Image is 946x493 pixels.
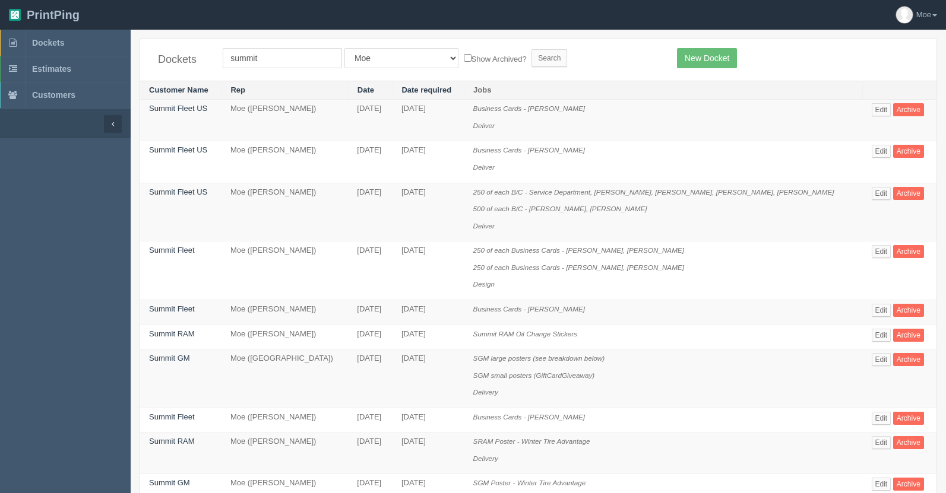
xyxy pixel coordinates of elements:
th: Jobs [464,81,863,100]
td: Moe ([PERSON_NAME]) [222,100,348,141]
h4: Dockets [158,54,205,66]
td: Moe ([PERSON_NAME]) [222,183,348,241]
a: Archive [893,478,924,491]
i: Summit RAM Oil Change Stickers [473,330,577,338]
td: Moe ([PERSON_NAME]) [222,408,348,432]
td: [DATE] [348,408,393,432]
i: 500 of each B/C - [PERSON_NAME], [PERSON_NAME] [473,205,647,212]
td: [DATE] [348,183,393,241]
td: [DATE] [393,183,464,241]
a: Edit [872,145,891,158]
span: Customers [32,90,75,100]
a: Archive [893,353,924,366]
td: [DATE] [393,349,464,408]
td: [DATE] [348,432,393,474]
a: Summit Fleet US [149,187,207,196]
i: SGM large posters (see breakdown below) [473,354,605,362]
input: Search [531,49,567,67]
a: Customer Name [149,85,208,94]
td: [DATE] [348,349,393,408]
a: Edit [872,245,891,258]
a: Archive [893,103,924,116]
a: Archive [893,329,924,342]
td: [DATE] [348,100,393,141]
td: [DATE] [393,325,464,349]
a: Archive [893,412,924,425]
i: Business Cards - [PERSON_NAME] [473,305,585,313]
td: [DATE] [393,432,464,474]
img: logo-3e63b451c926e2ac314895c53de4908e5d424f24456219fb08d385ab2e579770.png [9,9,21,21]
input: Customer Name [223,48,342,68]
input: Show Archived? [464,54,472,62]
a: Edit [872,353,891,366]
img: avatar_default-7531ab5dedf162e01f1e0bb0964e6a185e93c5c22dfe317fb01d7f8cd2b1632c.jpg [896,7,913,23]
i: Business Cards - [PERSON_NAME] [473,413,585,421]
i: Design [473,280,495,288]
a: Summit RAM [149,437,195,446]
a: Summit GM [149,478,190,487]
i: Deliver [473,163,495,171]
td: [DATE] [348,141,393,183]
a: Rep [230,85,245,94]
i: Delivery [473,388,498,396]
a: Edit [872,103,891,116]
td: [DATE] [393,241,464,300]
a: Archive [893,245,924,258]
a: Summit RAM [149,329,195,338]
a: Date [357,85,374,94]
i: SGM Poster - Winter Tire Advantage [473,479,586,486]
a: Edit [872,436,891,449]
td: [DATE] [393,141,464,183]
td: Moe ([PERSON_NAME]) [222,432,348,474]
td: Moe ([PERSON_NAME]) [222,300,348,325]
a: Summit Fleet [149,304,195,313]
a: Summit Fleet US [149,104,207,113]
a: Archive [893,436,924,449]
span: Dockets [32,38,64,47]
td: [DATE] [348,325,393,349]
a: New Docket [677,48,737,68]
i: Delivery [473,454,498,462]
i: 250 of each Business Cards - [PERSON_NAME], [PERSON_NAME] [473,263,684,271]
a: Archive [893,304,924,317]
a: Edit [872,304,891,317]
a: Archive [893,187,924,200]
i: 250 of each Business Cards - [PERSON_NAME], [PERSON_NAME] [473,246,684,254]
a: Summit Fleet [149,246,195,255]
a: Edit [872,412,891,425]
td: Moe ([PERSON_NAME]) [222,141,348,183]
td: [DATE] [393,408,464,432]
a: Summit Fleet US [149,145,207,154]
a: Edit [872,329,891,342]
td: [DATE] [348,241,393,300]
i: Business Cards - [PERSON_NAME] [473,146,585,154]
a: Summit Fleet [149,412,195,421]
td: Moe ([GEOGRAPHIC_DATA]) [222,349,348,408]
i: Deliver [473,122,495,129]
td: Moe ([PERSON_NAME]) [222,241,348,300]
td: [DATE] [393,100,464,141]
a: Archive [893,145,924,158]
td: [DATE] [348,300,393,325]
i: Deliver [473,222,495,230]
span: Estimates [32,64,71,74]
a: Edit [872,187,891,200]
i: 250 of each B/C - Service Department, [PERSON_NAME], [PERSON_NAME], [PERSON_NAME], [PERSON_NAME] [473,188,834,196]
td: Moe ([PERSON_NAME]) [222,325,348,349]
td: [DATE] [393,300,464,325]
a: Edit [872,478,891,491]
i: SRAM Poster - Winter Tire Advantage [473,437,590,445]
i: Business Cards - [PERSON_NAME] [473,104,585,112]
a: Date required [401,85,451,94]
label: Show Archived? [464,52,527,65]
a: Summit GM [149,354,190,362]
i: SGM small posters (GiftCardGiveaway) [473,371,595,379]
